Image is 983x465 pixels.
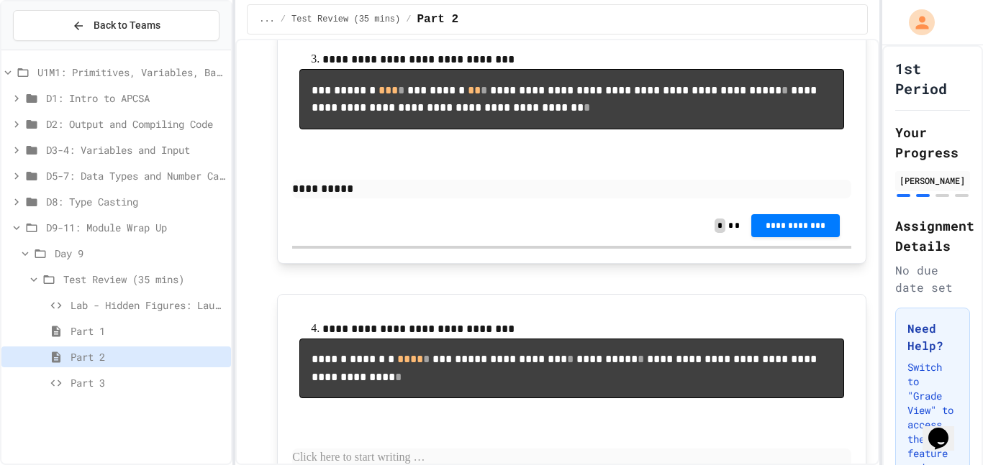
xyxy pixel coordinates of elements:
span: Lab - Hidden Figures: Launch Weight Calculator [71,298,225,313]
span: Test Review (35 mins) [291,14,400,25]
span: Part 3 [71,375,225,390]
h1: 1st Period [895,58,970,98]
span: D1: Intro to APCSA [46,91,225,106]
span: U1M1: Primitives, Variables, Basic I/O [37,65,225,80]
span: D9-11: Module Wrap Up [46,220,225,235]
span: Test Review (35 mins) [63,272,225,287]
span: ... [259,14,275,25]
span: Day 9 [55,246,225,261]
h2: Your Progress [895,122,970,162]
span: D8: Type Casting [46,194,225,209]
span: Part 2 [71,349,225,364]
span: D5-7: Data Types and Number Calculations [46,168,225,183]
h2: Assignment Details [895,216,970,256]
h3: Need Help? [907,320,958,354]
div: [PERSON_NAME] [900,174,966,187]
button: Back to Teams [13,10,219,41]
span: / [406,14,411,25]
span: D3-4: Variables and Input [46,142,225,157]
span: Part 2 [417,11,458,28]
span: Back to Teams [94,18,160,33]
span: Part 1 [71,323,225,339]
span: D2: Output and Compiling Code [46,116,225,132]
span: / [281,14,286,25]
div: No due date set [895,262,970,296]
iframe: chat widget [923,408,969,451]
div: My Account [894,6,938,39]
